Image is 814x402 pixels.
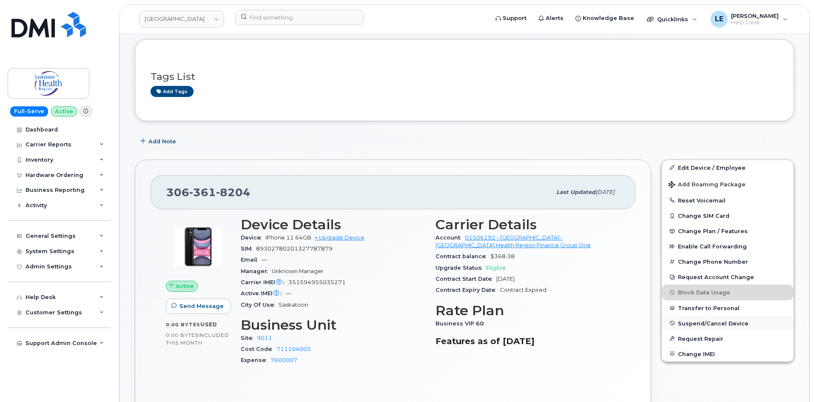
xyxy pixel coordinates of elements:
[496,276,515,282] span: [DATE]
[276,346,311,352] a: 711104005
[678,243,747,250] span: Enable Call Forwarding
[705,11,794,28] div: Logan Ellison
[241,290,286,297] span: Active IMEI
[731,12,779,19] span: [PERSON_NAME]
[241,217,425,232] h3: Device Details
[532,10,569,27] a: Alerts
[500,287,546,293] span: Contract Expired
[546,14,564,23] span: Alerts
[435,276,496,282] span: Contract Start Date
[270,357,297,363] a: 7600007
[669,181,746,189] span: Add Roaming Package
[662,254,794,269] button: Change Phone Number
[583,14,634,23] span: Knowledge Base
[235,10,364,25] input: Find something...
[262,257,267,263] span: —
[241,279,288,285] span: Carrier IMEI
[151,71,778,82] h3: Tags List
[662,175,794,193] button: Add Roaming Package
[216,186,250,199] span: 8204
[166,332,229,346] span: included this month
[569,10,640,27] a: Knowledge Base
[241,245,256,252] span: SIM
[435,320,488,327] span: Business VIP 60
[166,322,200,328] span: 0.00 Bytes
[151,86,194,97] a: Add tags
[641,11,703,28] div: Quicklinks
[595,189,615,195] span: [DATE]
[731,19,779,26] span: Help Desk
[662,300,794,316] button: Transfer to Personal
[662,223,794,239] button: Change Plan / Features
[662,239,794,254] button: Enable Call Forwarding
[256,245,333,252] span: 89302780201327787879
[241,357,270,363] span: Expense
[662,331,794,346] button: Request Repair
[241,257,262,263] span: Email
[189,186,216,199] span: 361
[715,14,723,24] span: LE
[777,365,808,396] iframe: Messenger Launcher
[176,282,194,290] span: Active
[435,234,465,241] span: Account
[435,303,620,318] h3: Rate Plan
[435,336,620,346] h3: Features as of [DATE]
[241,234,265,241] span: Device
[678,320,749,326] span: Suspend/Cancel Device
[435,253,490,259] span: Contract balance
[166,186,250,199] span: 306
[139,11,224,28] a: Saskatoon Health Region
[435,265,486,271] span: Upgrade Status
[678,228,748,234] span: Change Plan / Features
[435,234,591,248] a: 01506192 - [GEOGRAPHIC_DATA] - [GEOGRAPHIC_DATA] Health Region Finance Group One
[556,189,595,195] span: Last updated
[241,317,425,333] h3: Business Unit
[662,208,794,223] button: Change SIM Card
[241,335,257,341] span: Site
[490,10,532,27] a: Support
[166,332,198,338] span: 0.00 Bytes
[265,234,311,241] span: iPhone 11 64GB
[288,279,346,285] span: 351594955035271
[662,346,794,362] button: Change IMEI
[662,160,794,175] a: Edit Device / Employee
[135,134,183,149] button: Add Note
[257,335,272,341] a: 9011
[435,217,620,232] h3: Carrier Details
[662,269,794,285] button: Request Account Change
[486,265,506,271] span: Eligible
[503,14,527,23] span: Support
[241,268,272,274] span: Manager
[315,234,364,241] a: + Upgrade Device
[657,16,688,23] span: Quicklinks
[179,302,224,310] span: Send Message
[166,299,231,314] button: Send Message
[173,221,224,272] img: image20231002-4137094-9apcgt.jpeg
[272,268,324,274] span: Unknown Manager
[286,290,291,297] span: —
[200,321,217,328] span: used
[662,316,794,331] button: Suspend/Cancel Device
[241,346,276,352] span: Cost Code
[490,253,515,259] span: $368.38
[148,137,176,145] span: Add Note
[662,285,794,300] button: Block Data Usage
[435,287,500,293] span: Contract Expiry Date
[241,302,279,308] span: City Of Use
[662,193,794,208] button: Reset Voicemail
[279,302,308,308] span: Saskatoon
